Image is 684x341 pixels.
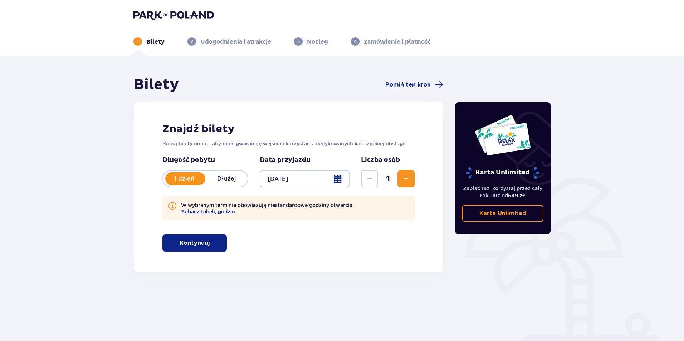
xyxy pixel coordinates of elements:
h2: Znajdź bilety [162,122,415,136]
p: Nocleg [307,38,328,46]
p: Udogodnienia i atrakcje [200,38,271,46]
p: Karta Unlimited [465,167,540,179]
button: Zwiększ [397,170,415,187]
img: Park of Poland logo [133,10,214,20]
div: 4Zamówienie i płatność [351,37,431,46]
a: Karta Unlimited [462,205,544,222]
p: Data przyjazdu [260,156,311,164]
div: 2Udogodnienia i atrakcje [187,37,271,46]
p: 4 [354,38,357,45]
p: 2 [191,38,193,45]
p: 1 [137,38,139,45]
p: 3 [297,38,300,45]
p: Liczba osób [361,156,400,164]
button: Kontynuuj [162,234,227,252]
span: 649 zł [508,193,524,198]
h1: Bilety [134,76,179,94]
div: 1Bilety [133,37,165,46]
p: Kontynuuj [180,239,210,247]
span: 1 [380,173,396,184]
p: Zapłać raz, korzystaj przez cały rok. Już od ! [462,185,544,199]
button: Zmniejsz [361,170,378,187]
p: Bilety [146,38,165,46]
p: Zamówienie i płatność [364,38,431,46]
a: Pomiń ten krok [385,80,443,89]
img: Dwie karty całoroczne do Suntago z napisem 'UNLIMITED RELAX', na białym tle z tropikalnymi liśćmi... [474,114,531,156]
p: Dłużej [205,175,248,183]
p: Karta Unlimited [479,209,526,217]
p: Długość pobytu [162,156,248,164]
button: Zobacz tabelę godzin [181,209,235,214]
p: Kupuj bilety online, aby mieć gwarancję wejścia i korzystać z dedykowanych kas szybkiej obsługi. [162,140,415,147]
div: 3Nocleg [294,37,328,46]
span: Pomiń ten krok [385,81,430,89]
p: W wybranym terminie obowiązują niestandardowe godziny otwarcia. [181,202,354,214]
p: 1 dzień [163,175,205,183]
